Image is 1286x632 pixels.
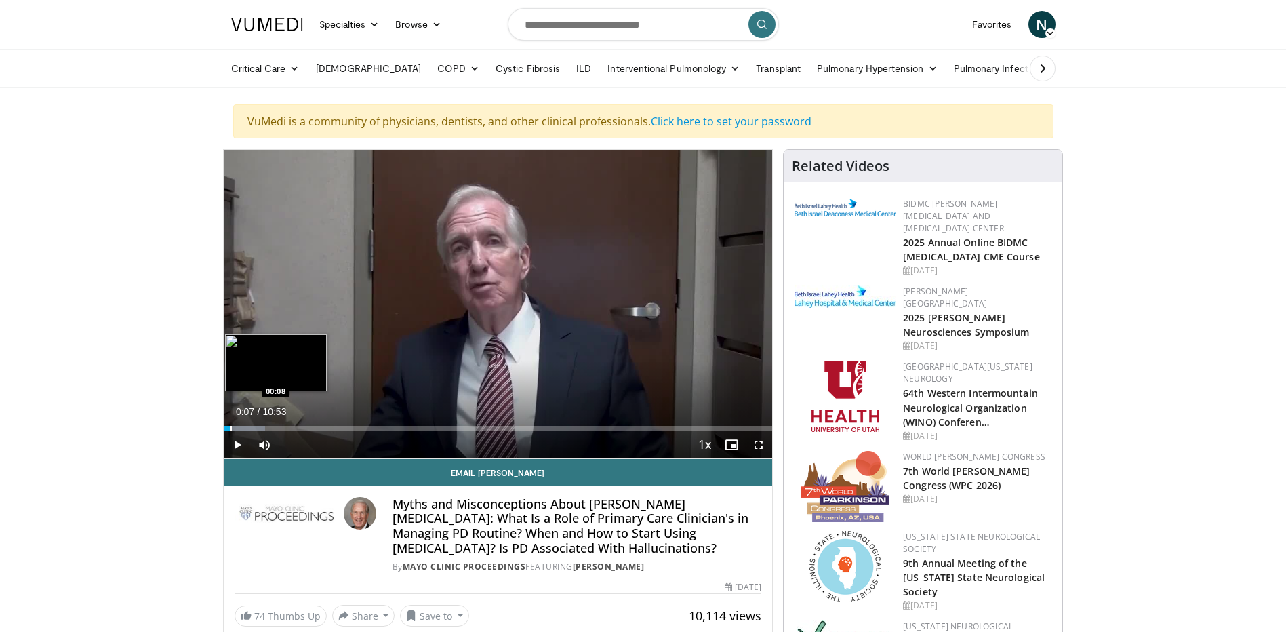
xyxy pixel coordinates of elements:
a: Browse [387,11,449,38]
a: 9th Annual Meeting of the [US_STATE] State Neurological Society [903,557,1045,598]
a: [DEMOGRAPHIC_DATA] [308,55,429,82]
a: Mayo Clinic Proceedings [403,561,526,572]
button: Play [224,431,251,458]
a: Interventional Pulmonology [599,55,748,82]
img: e7977282-282c-4444-820d-7cc2733560fd.jpg.150x105_q85_autocrop_double_scale_upscale_version-0.2.jpg [795,285,896,308]
a: Click here to set your password [651,114,811,129]
span: 10,114 views [689,608,761,624]
a: [GEOGRAPHIC_DATA][US_STATE] Neurology [903,361,1032,384]
a: [PERSON_NAME][GEOGRAPHIC_DATA] [903,285,987,309]
div: Progress Bar [224,426,773,431]
div: VuMedi is a community of physicians, dentists, and other clinical professionals. [233,104,1053,138]
div: [DATE] [725,581,761,593]
div: [DATE] [903,493,1051,505]
span: 10:53 [262,406,286,417]
button: Mute [251,431,278,458]
div: [DATE] [903,599,1051,612]
img: 16fe1da8-a9a0-4f15-bd45-1dd1acf19c34.png.150x105_q85_autocrop_double_scale_upscale_version-0.2.png [801,451,889,522]
img: 71a8b48c-8850-4916-bbdd-e2f3ccf11ef9.png.150x105_q85_autocrop_double_scale_upscale_version-0.2.png [809,531,881,602]
div: [DATE] [903,430,1051,442]
img: Avatar [344,497,376,530]
a: BIDMC [PERSON_NAME][MEDICAL_DATA] and [MEDICAL_DATA] Center [903,198,1004,234]
a: 74 Thumbs Up [235,606,327,627]
input: Search topics, interventions [508,8,779,41]
a: N [1028,11,1056,38]
a: 7th World [PERSON_NAME] Congress (WPC 2026) [903,465,1030,492]
a: 2025 Annual Online BIDMC [MEDICAL_DATA] CME Course [903,236,1040,263]
a: Transplant [748,55,809,82]
img: f6362829-b0a3-407d-a044-59546adfd345.png.150x105_q85_autocrop_double_scale_upscale_version-0.2.png [811,361,879,432]
a: Specialties [311,11,388,38]
a: Pulmonary Hypertension [809,55,946,82]
a: Favorites [964,11,1020,38]
div: [DATE] [903,264,1051,277]
a: ILD [568,55,599,82]
a: COPD [429,55,487,82]
a: World [PERSON_NAME] Congress [903,451,1045,462]
span: 0:07 [236,406,254,417]
a: 64th Western Intermountain Neurological Organization (WINO) Conferen… [903,387,1038,428]
span: / [258,406,260,417]
button: Playback Rate [691,431,718,458]
img: image.jpeg [225,334,327,391]
video-js: Video Player [224,150,773,459]
h4: Myths and Misconceptions About [PERSON_NAME][MEDICAL_DATA]: What Is a Role of Primary Care Clinic... [393,497,761,555]
div: By FEATURING [393,561,761,573]
button: Share [332,605,395,627]
a: [PERSON_NAME] [573,561,645,572]
img: c96b19ec-a48b-46a9-9095-935f19585444.png.150x105_q85_autocrop_double_scale_upscale_version-0.2.png [795,199,896,216]
a: [US_STATE] State Neurological Society [903,531,1040,555]
a: Critical Care [223,55,308,82]
img: Mayo Clinic Proceedings [235,497,338,530]
h4: Related Videos [792,158,889,174]
a: 2025 [PERSON_NAME] Neurosciences Symposium [903,311,1029,338]
button: Enable picture-in-picture mode [718,431,745,458]
a: Pulmonary Infection [946,55,1063,82]
a: Cystic Fibrosis [487,55,568,82]
button: Save to [400,605,469,627]
button: Fullscreen [745,431,772,458]
div: [DATE] [903,340,1051,352]
span: 74 [254,610,265,623]
a: Email [PERSON_NAME] [224,459,773,486]
img: VuMedi Logo [231,18,303,31]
